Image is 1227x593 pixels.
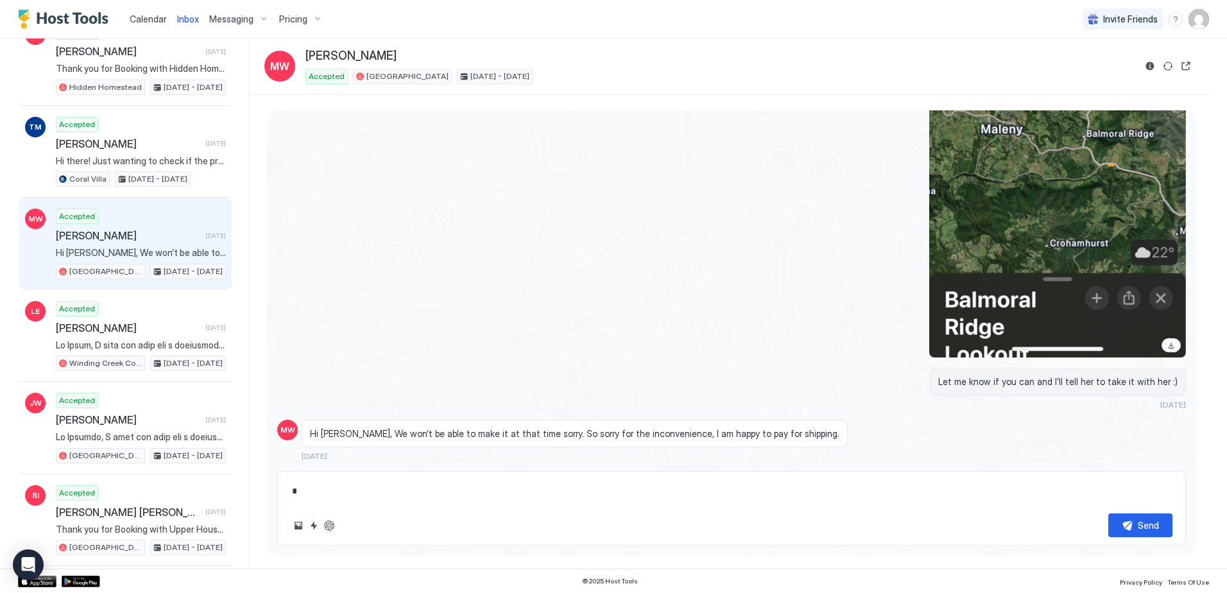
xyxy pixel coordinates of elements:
[69,82,142,93] span: Hidden Homestead
[56,322,200,334] span: [PERSON_NAME]
[56,229,200,242] span: [PERSON_NAME]
[69,266,142,277] span: [GEOGRAPHIC_DATA]
[1160,58,1176,74] button: Sync reservation
[470,71,529,82] span: [DATE] - [DATE]
[56,413,200,426] span: [PERSON_NAME]
[164,357,223,369] span: [DATE] - [DATE]
[29,121,42,133] span: TM
[164,266,223,277] span: [DATE] - [DATE]
[177,12,199,26] a: Inbox
[69,173,107,185] span: Coral Villa
[306,518,322,533] button: Quick reply
[1162,338,1181,352] a: Download
[209,13,253,25] span: Messaging
[366,71,449,82] span: [GEOGRAPHIC_DATA]
[310,428,839,440] span: Hi [PERSON_NAME], We won’t be able to make it at that time sorry. So sorry for the inconvenience,...
[279,13,307,25] span: Pricing
[56,137,200,150] span: [PERSON_NAME]
[56,247,226,259] span: Hi [PERSON_NAME], We won’t be able to make it at that time sorry. So sorry for the inconvenience,...
[59,303,95,314] span: Accepted
[56,431,226,443] span: Lo Ipsumdo, S amet con adip eli s doeiusmod temp! I utla etdolo ma aliqu enim ad minim ven quisno...
[56,45,200,58] span: [PERSON_NAME]
[938,376,1178,388] span: Let me know if you can and I’ll tell her to take it with her :)
[309,71,345,82] span: Accepted
[59,119,95,130] span: Accepted
[322,518,337,533] button: ChatGPT Auto Reply
[18,10,114,29] a: Host Tools Logo
[1168,12,1183,27] div: menu
[69,357,142,369] span: Winding Creek Cottage
[28,213,43,225] span: MW
[1120,578,1162,586] span: Privacy Policy
[205,323,226,332] span: [DATE]
[1142,58,1158,74] button: Reservation information
[205,508,226,516] span: [DATE]
[30,397,42,409] span: JW
[59,487,95,499] span: Accepted
[1160,400,1186,409] span: [DATE]
[1167,578,1209,586] span: Terms Of Use
[32,490,39,501] span: BI
[1120,574,1162,588] a: Privacy Policy
[164,542,223,553] span: [DATE] - [DATE]
[69,450,142,461] span: [GEOGRAPHIC_DATA]
[56,506,200,519] span: [PERSON_NAME] [PERSON_NAME]
[130,13,167,24] span: Calendar
[1178,58,1194,74] button: Open reservation
[69,542,142,553] span: [GEOGRAPHIC_DATA]
[56,155,226,167] span: Hi there! Just wanting to check if the property has an iron and ironing board for our stay [DATE]...
[62,576,100,587] a: Google Play Store
[59,211,95,222] span: Accepted
[270,58,289,74] span: MW
[1103,13,1158,25] span: Invite Friends
[1188,9,1209,30] div: User profile
[31,305,40,317] span: LE
[56,339,226,351] span: Lo Ipsum, D sita con adip eli s doeiusmod temp! I utla etdolo ma aliqu enim ad minim ven quisnost...
[13,549,44,580] div: Open Intercom Messenger
[205,232,226,240] span: [DATE]
[164,450,223,461] span: [DATE] - [DATE]
[1167,574,1209,588] a: Terms Of Use
[280,424,295,436] span: MW
[1138,519,1159,532] div: Send
[164,82,223,93] span: [DATE] - [DATE]
[302,451,327,461] span: [DATE]
[205,416,226,424] span: [DATE]
[56,63,226,74] span: Thank you for Booking with Hidden Homestead! Please take a look at the bedroom/bed step up option...
[59,395,95,406] span: Accepted
[177,13,199,24] span: Inbox
[130,12,167,26] a: Calendar
[18,576,56,587] a: App Store
[205,47,226,56] span: [DATE]
[128,173,187,185] span: [DATE] - [DATE]
[582,577,638,585] span: © 2025 Host Tools
[305,49,397,64] span: [PERSON_NAME]
[205,139,226,148] span: [DATE]
[1108,513,1172,537] button: Send
[56,524,226,535] span: Thank you for Booking with Upper House! We hope you are looking forward to your stay. Check in an...
[291,518,306,533] button: Upload image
